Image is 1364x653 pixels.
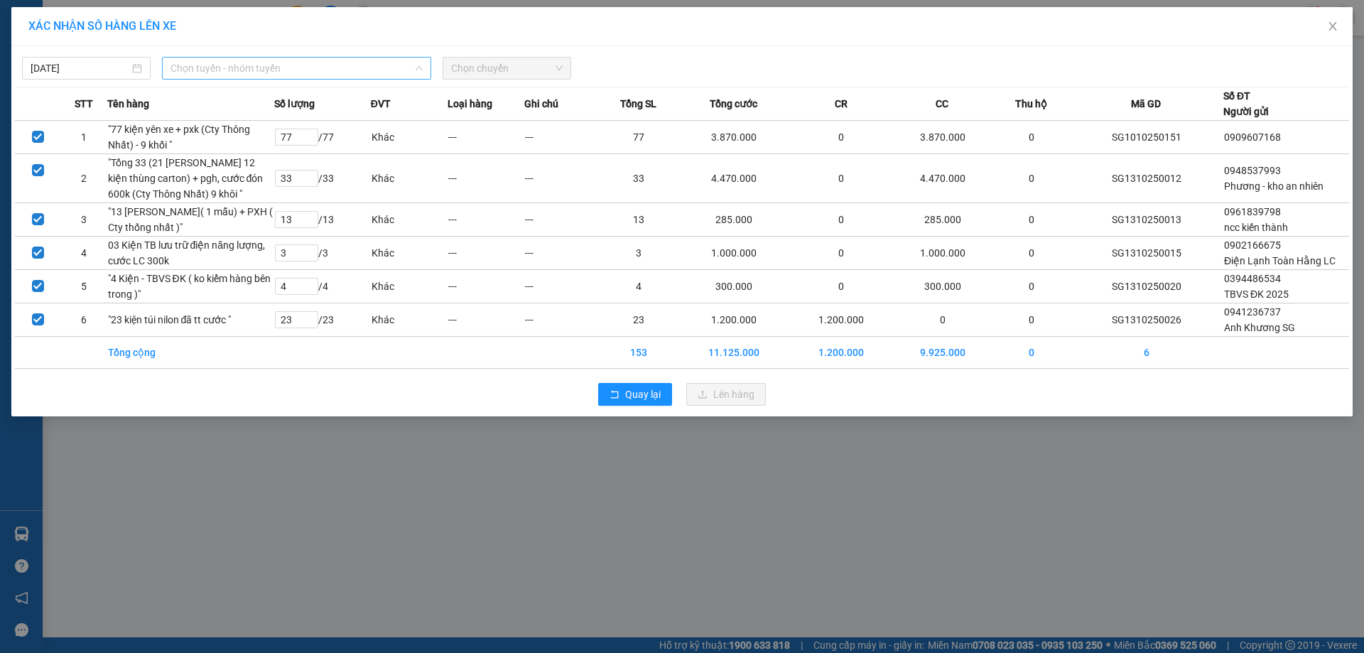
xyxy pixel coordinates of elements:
span: 0948537993 [1224,165,1281,176]
td: 4 [61,237,107,270]
span: 0394486534 [1224,273,1281,284]
span: Anh Khương SG [1224,322,1295,333]
td: 300.000 [892,270,993,303]
td: 0 [892,303,993,337]
span: Chọn tuyến - nhóm tuyến [170,58,423,79]
span: ncc kiến thành [1224,222,1288,233]
td: 9.925.000 [892,337,993,369]
span: rollback [610,389,619,401]
span: Loại hàng [448,96,492,112]
span: 0961839798 [1224,206,1281,217]
td: 1.000.000 [677,237,791,270]
td: "77 kiện yên xe + pxk (Cty Thông Nhất) - 9 khối " [107,121,274,154]
td: 0 [993,237,1070,270]
td: SG1310250012 [1070,154,1223,203]
td: 2 [61,154,107,203]
td: / 4 [274,270,371,303]
td: --- [448,237,524,270]
td: 77 [601,121,678,154]
td: 23 [601,303,678,337]
td: --- [524,121,601,154]
span: close [1327,21,1338,32]
span: Tổng SL [620,96,656,112]
td: --- [524,154,601,203]
span: CR [835,96,848,112]
td: Khác [371,121,448,154]
td: 5 [61,270,107,303]
td: 285.000 [892,203,993,237]
button: Close [1313,7,1353,47]
span: Điện Lạnh Toàn Hằng LC [1224,255,1336,266]
td: --- [448,154,524,203]
td: "Tổng 33 (21 [PERSON_NAME] 12 kiện thùng carton) + pgh, cước đón 600k (Cty Thông Nhất) 9 khôi " [107,154,274,203]
span: STT [75,96,93,112]
td: --- [524,303,601,337]
td: 0 [993,203,1070,237]
td: 0 [791,203,892,237]
td: / 33 [274,154,371,203]
td: "23 kiện túi nilon đã tt cước " [107,303,274,337]
span: down [415,64,423,72]
td: --- [448,121,524,154]
span: Phương - kho an nhiên [1224,180,1324,192]
td: Khác [371,203,448,237]
span: Chọn chuyến [451,58,563,79]
td: Khác [371,237,448,270]
td: 0 [791,270,892,303]
span: Ghi chú [524,96,558,112]
td: 13 [601,203,678,237]
td: SG1310250020 [1070,270,1223,303]
td: 0 [993,337,1070,369]
td: "4 Kiện - TBVS ĐK ( ko kiểm hàng bên trong )" [107,270,274,303]
span: Thu hộ [1015,96,1047,112]
td: / 13 [274,203,371,237]
button: uploadLên hàng [686,383,766,406]
td: 0 [993,270,1070,303]
td: 6 [1070,337,1223,369]
td: 3.870.000 [892,121,993,154]
td: Tổng cộng [107,337,274,369]
td: 6 [61,303,107,337]
td: 1.000.000 [892,237,993,270]
span: Số lượng [274,96,315,112]
td: 11.125.000 [677,337,791,369]
span: Mã GD [1131,96,1161,112]
span: Quay lại [625,387,661,402]
span: 0902166675 [1224,239,1281,251]
td: SG1310250015 [1070,237,1223,270]
td: Khác [371,303,448,337]
td: 0 [791,154,892,203]
td: 1.200.000 [677,303,791,337]
td: 0 [791,121,892,154]
td: 3.870.000 [677,121,791,154]
td: 3 [601,237,678,270]
button: rollbackQuay lại [598,383,672,406]
td: 4.470.000 [892,154,993,203]
td: Khác [371,270,448,303]
span: ĐVT [371,96,391,112]
span: TBVS ĐK 2025 [1224,288,1289,300]
td: 4.470.000 [677,154,791,203]
td: --- [448,270,524,303]
td: 3 [61,203,107,237]
td: 285.000 [677,203,791,237]
span: CC [936,96,948,112]
input: 14/10/2025 [31,60,129,76]
span: 0909607168 [1224,131,1281,143]
td: "13 [PERSON_NAME]( 1 mẫu) + PXH ( Cty thống nhất )" [107,203,274,237]
td: Khác [371,154,448,203]
td: 4 [601,270,678,303]
td: 0 [993,154,1070,203]
td: --- [524,270,601,303]
td: 300.000 [677,270,791,303]
td: --- [524,237,601,270]
span: XÁC NHẬN SỐ HÀNG LÊN XE [28,19,176,33]
td: SG1310250013 [1070,203,1223,237]
td: 33 [601,154,678,203]
td: 0 [993,303,1070,337]
td: --- [524,203,601,237]
td: 1.200.000 [791,303,892,337]
td: SG1310250026 [1070,303,1223,337]
td: 03 Kiện TB lưu trữ điện năng lượng, cước LC 300k [107,237,274,270]
span: Tổng cước [710,96,757,112]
